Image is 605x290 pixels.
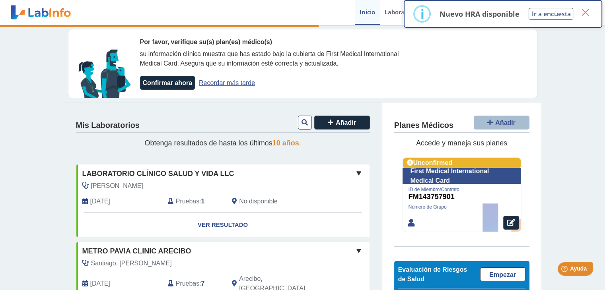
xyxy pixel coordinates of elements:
[144,139,301,147] span: Obtenga resultados de hasta los últimos .
[336,119,356,126] span: Añadir
[140,76,195,90] button: Confirmar ahora
[82,246,191,257] span: Metro Pavia Clinic Arecibo
[199,79,255,86] a: Recordar más tarde
[82,168,234,179] span: Laboratorio Clínico Salud Y Vida Llc
[495,119,516,126] span: Añadir
[398,266,467,282] span: Evaluación de Riesgos de Salud
[420,7,424,21] div: i
[578,5,592,19] button: Close this dialog
[201,280,205,287] b: 7
[91,181,143,191] span: Beltre Sanchez, Arisleida
[162,197,226,206] div: :
[90,197,110,206] span: 2025-09-16
[176,197,199,206] span: Pruebas
[474,116,529,130] button: Añadir
[90,279,110,288] span: 2024-05-17
[176,279,199,288] span: Pruebas
[394,121,453,130] h4: Planes Médicos
[480,267,525,281] a: Empezar
[76,213,370,238] a: Ver Resultado
[489,271,516,278] span: Empezar
[529,8,573,20] button: Ir a encuesta
[140,50,399,67] span: su información clínica muestra que has estado bajo la cubierta de First Medical International Med...
[272,139,299,147] span: 10 años
[439,9,519,19] p: Nuevo HRA disponible
[416,139,507,147] span: Accede y maneja sus planes
[239,197,278,206] span: No disponible
[534,259,596,281] iframe: Help widget launcher
[201,198,205,205] b: 1
[76,121,140,130] h4: Mis Laboratorios
[140,37,422,47] div: Por favor, verifique su(s) plan(es) médico(s)
[314,116,370,130] button: Añadir
[91,259,172,268] span: Santiago, Adianez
